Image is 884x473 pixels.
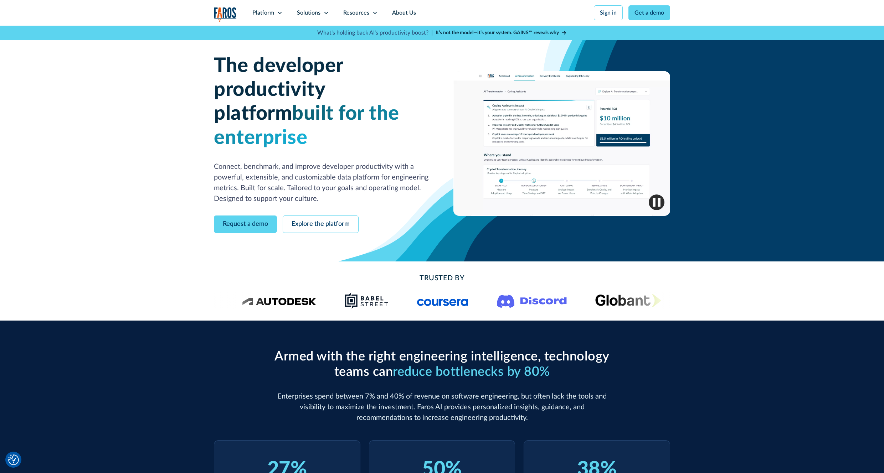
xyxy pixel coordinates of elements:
[271,391,613,423] p: Enterprises spend between 7% and 40% of revenue on software engineering, but often lack the tools...
[343,9,369,17] div: Resources
[214,215,277,233] a: Request a demo
[8,454,19,465] button: Cookie Settings
[242,296,316,305] img: Logo of the design software company Autodesk.
[628,5,670,20] a: Get a demo
[436,29,567,37] a: It’s not the model—it’s your system. GAINS™ reveals why
[317,28,433,37] p: What's holding back AI's productivity boost? |
[271,273,613,284] h2: Trusted By
[436,30,559,35] strong: It’s not the model—it’s your system. GAINS™ reveals why
[271,349,613,380] h2: Armed with the right engineering intelligence, technology teams can
[297,9,320,17] div: Solutions
[649,194,664,210] img: Pause video
[595,294,661,307] img: Globant's logo
[417,295,468,306] img: Logo of the online learning platform Coursera.
[594,5,623,20] a: Sign in
[8,454,19,465] img: Revisit consent button
[252,9,274,17] div: Platform
[214,54,431,150] h1: The developer productivity platform
[214,104,399,147] span: built for the enterprise
[393,365,550,378] span: reduce bottlenecks by 80%
[345,292,389,309] img: Babel Street logo png
[214,161,431,204] p: Connect, benchmark, and improve developer productivity with a powerful, extensible, and customiza...
[214,7,237,22] a: home
[497,293,567,308] img: Logo of the communication platform Discord.
[283,215,359,233] a: Explore the platform
[214,7,237,22] img: Logo of the analytics and reporting company Faros.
